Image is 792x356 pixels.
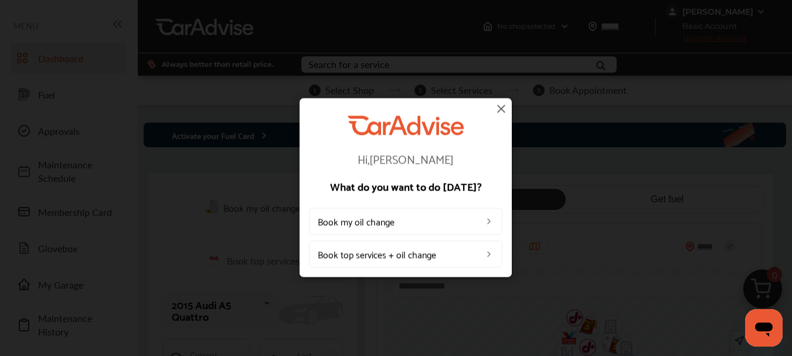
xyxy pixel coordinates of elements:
[484,216,494,226] img: left_arrow_icon.0f472efe.svg
[309,208,502,235] a: Book my oil change
[484,249,494,259] img: left_arrow_icon.0f472efe.svg
[494,101,508,116] img: close-icon.a004319c.svg
[309,240,502,267] a: Book top services + oil change
[309,152,502,164] p: Hi, [PERSON_NAME]
[309,181,502,191] p: What do you want to do [DATE]?
[745,309,783,347] iframe: Button to launch messaging window
[348,116,464,135] img: CarAdvise Logo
